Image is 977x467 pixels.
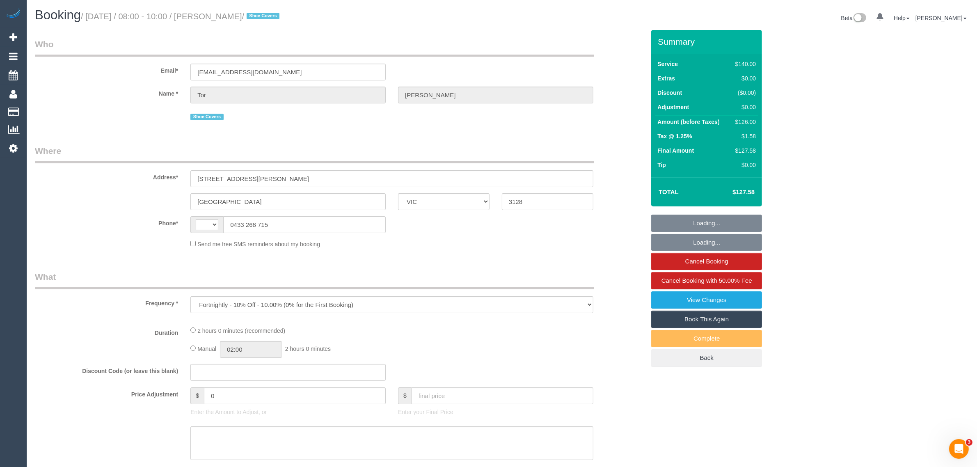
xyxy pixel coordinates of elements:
label: Adjustment [657,103,689,111]
h3: Summary [658,37,758,46]
label: Discount [657,89,682,97]
a: View Changes [651,291,762,309]
img: Automaid Logo [5,8,21,20]
div: $140.00 [732,60,756,68]
span: / [242,12,282,21]
legend: Who [35,38,594,57]
a: Book This Again [651,311,762,328]
a: Cancel Booking [651,253,762,270]
div: $0.00 [732,74,756,82]
span: Shoe Covers [190,114,223,120]
span: 3 [966,439,972,446]
span: 2 hours 0 minutes (recommended) [197,327,285,334]
img: New interface [853,13,866,24]
label: Service [657,60,678,68]
input: Suburb* [190,193,386,210]
span: Send me free SMS reminders about my booking [197,241,320,247]
a: [PERSON_NAME] [915,15,967,21]
strong: Total [659,188,679,195]
legend: What [35,271,594,289]
a: Help [894,15,910,21]
label: Amount (before Taxes) [657,118,719,126]
input: Email* [190,64,386,80]
input: Post Code* [502,193,593,210]
a: Beta [841,15,867,21]
a: Cancel Booking with 50.00% Fee [651,272,762,289]
div: $1.58 [732,132,756,140]
p: Enter the Amount to Adjust, or [190,408,386,416]
span: 2 hours 0 minutes [285,346,331,352]
span: $ [190,387,204,404]
label: Address* [29,170,184,181]
label: Frequency * [29,296,184,307]
div: ($0.00) [732,89,756,97]
span: Cancel Booking with 50.00% Fee [661,277,752,284]
input: Last Name* [398,87,593,103]
label: Tip [657,161,666,169]
legend: Where [35,145,594,163]
span: Shoe Covers [247,13,279,19]
label: Email* [29,64,184,75]
p: Enter your Final Price [398,408,593,416]
div: $126.00 [732,118,756,126]
div: $127.58 [732,147,756,155]
input: final price [412,387,593,404]
span: Manual [197,346,216,352]
label: Final Amount [657,147,694,155]
label: Phone* [29,216,184,227]
label: Discount Code (or leave this blank) [29,364,184,375]
label: Tax @ 1.25% [657,132,692,140]
small: / [DATE] / 08:00 - 10:00 / [PERSON_NAME] [81,12,282,21]
div: $0.00 [732,103,756,111]
h4: $127.58 [708,189,755,196]
iframe: Intercom live chat [949,439,969,459]
label: Price Adjustment [29,387,184,398]
a: Back [651,349,762,366]
label: Duration [29,326,184,337]
label: Name * [29,87,184,98]
input: Phone* [223,216,386,233]
div: $0.00 [732,161,756,169]
input: First Name* [190,87,386,103]
label: Extras [657,74,675,82]
span: Booking [35,8,81,22]
span: $ [398,387,412,404]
